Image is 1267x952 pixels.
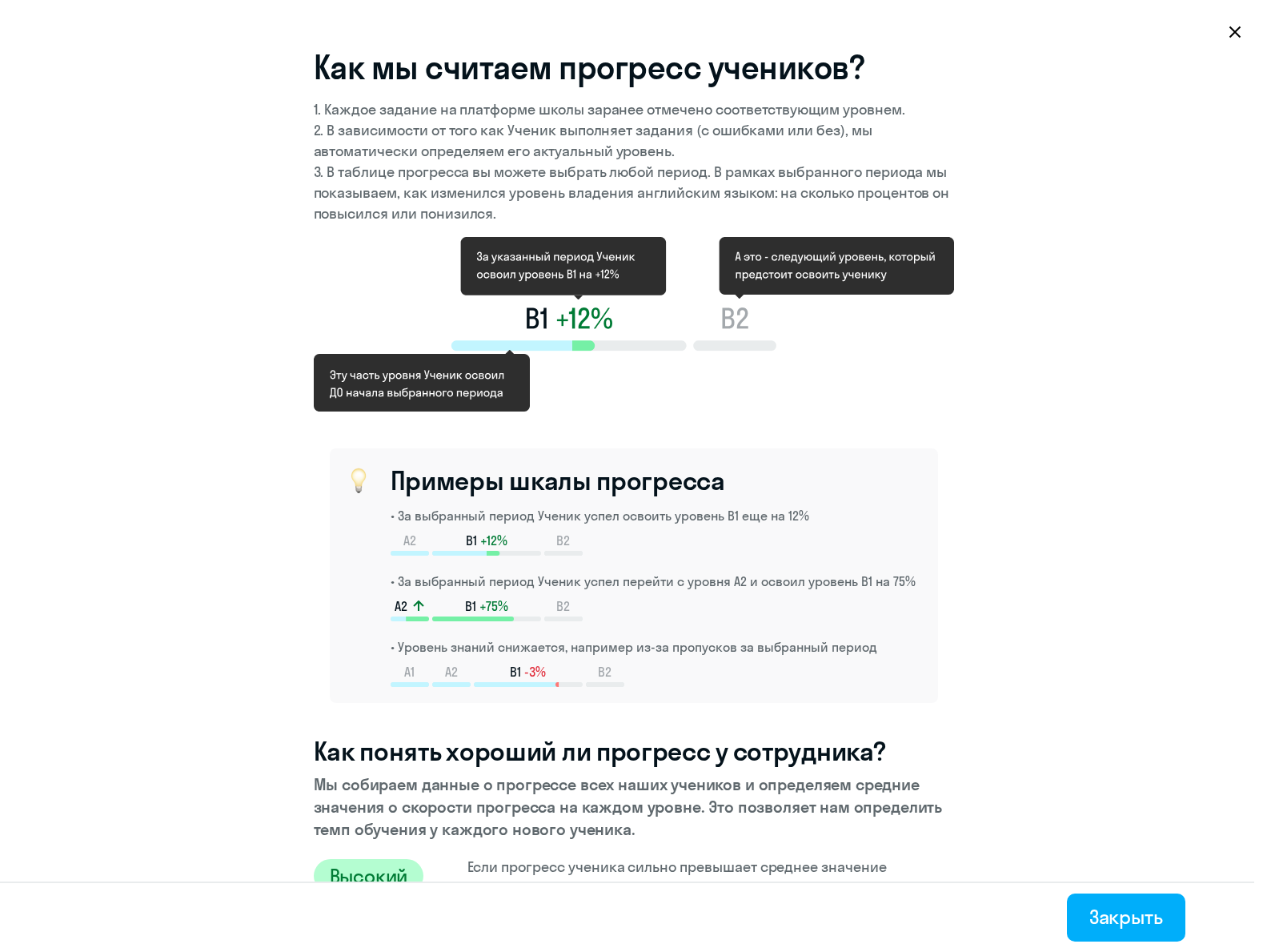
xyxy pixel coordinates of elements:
span: +75% [479,597,508,615]
span: B2 [598,663,611,681]
h3: Примеры шкалы прогресса [391,464,922,496]
span: A2 [395,597,407,615]
img: how we count [314,237,954,416]
p: • За выбранный период Ученик успел освоить уровень B1 еще на 12% [391,506,922,525]
div: Закрыть [1089,904,1163,930]
p: 1. Каждое задание на платформе школы заранее отмечено соответствующим уровнем. [314,99,954,120]
p: Если прогресс ученика сильно превышает среднее значение остальных учеников на его уровне, то мы н... [467,857,935,898]
span: B1 [510,663,521,681]
p: • За выбранный период Ученик успел перейти с уровня A2 и освоил уровень B1 на 75% [391,572,922,591]
span: -3% [524,663,546,681]
span: A2 [445,663,458,681]
span: B1 [465,597,476,615]
p: Мы собираем данные о прогрессе всех наших учеников и определяем средние значения о скорости прогр... [314,773,954,841]
span: A2 [403,532,416,549]
span: B1 [466,532,477,549]
span: B2 [556,597,570,615]
p: 3. В таблице прогресса вы можете выбрать любой период. В рамках выбранного периода мы показываем,... [314,162,954,224]
span: +12% [480,532,507,549]
img: hint [346,468,371,494]
button: Закрыть [1067,894,1185,942]
span: B2 [556,532,570,549]
h1: Как мы считаем прогресс учеников? [314,48,954,86]
p: 2. В зависимости от того как Ученик выполняет задания (с ошибками или без), мы автоматически опре... [314,120,954,162]
span: Высокий [314,859,424,893]
h2: Как понять хороший ли прогресс у сотрудника? [314,735,954,767]
p: • Уровень знаний снижается, например из-за пропусков за выбранный период [391,637,922,657]
span: A1 [404,663,415,681]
